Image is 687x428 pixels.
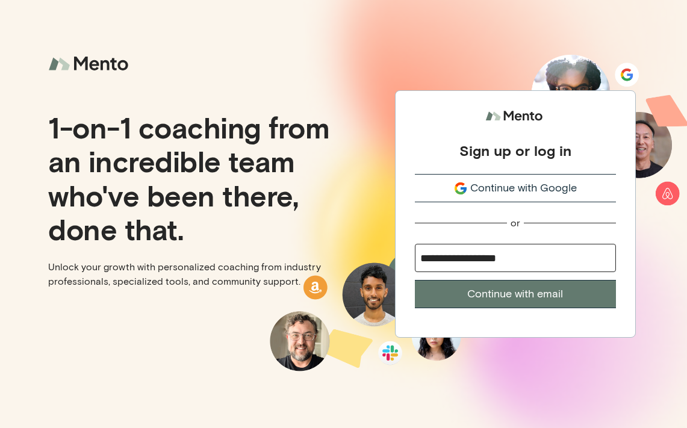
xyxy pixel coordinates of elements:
span: Continue with Google [470,180,577,196]
img: logo.svg [485,105,546,128]
img: logo [48,48,132,80]
p: Unlock your growth with personalized coaching from industry professionals, specialized tools, and... [48,260,334,289]
div: or [511,217,520,229]
div: Sign up or log in [459,141,571,160]
button: Continue with Google [415,174,616,202]
p: 1-on-1 coaching from an incredible team who've been there, done that. [48,110,334,245]
button: Continue with email [415,280,616,308]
